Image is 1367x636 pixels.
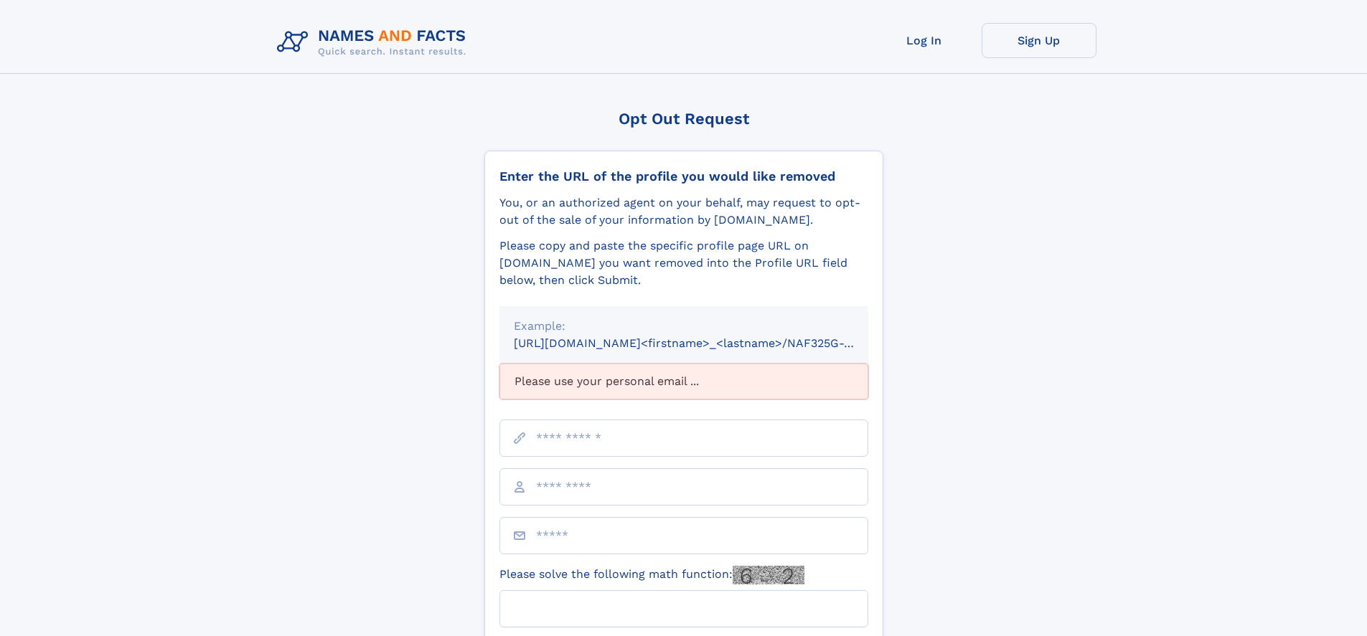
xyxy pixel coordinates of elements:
small: [URL][DOMAIN_NAME]<firstname>_<lastname>/NAF325G-xxxxxxxx [514,336,896,350]
div: Please copy and paste the specific profile page URL on [DOMAIN_NAME] you want removed into the Pr... [499,237,868,289]
a: Sign Up [982,23,1096,58]
div: Please use your personal email ... [499,364,868,399]
label: Please solve the following math function: [499,566,804,584]
img: Logo Names and Facts [271,23,478,62]
div: You, or an authorized agent on your behalf, may request to opt-out of the sale of your informatio... [499,194,868,229]
div: Enter the URL of the profile you would like removed [499,169,868,184]
div: Opt Out Request [484,110,883,128]
a: Log In [867,23,982,58]
div: Example: [514,318,854,335]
